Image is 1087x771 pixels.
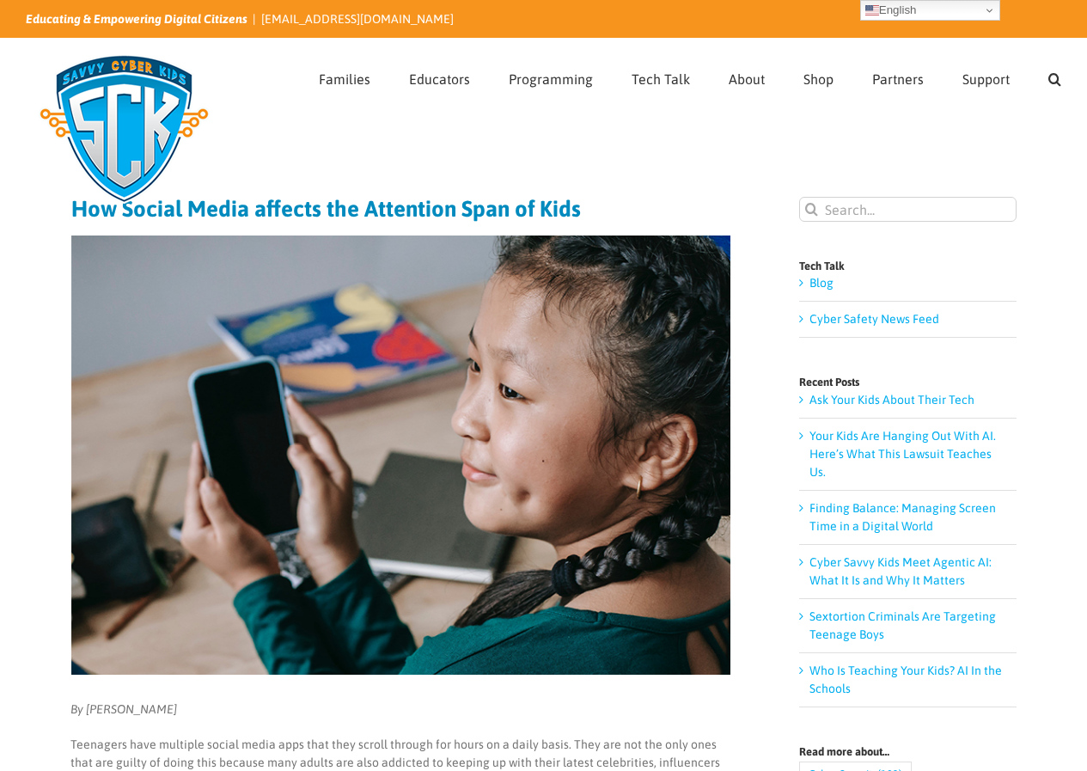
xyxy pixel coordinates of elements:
[809,312,939,326] a: Cyber Safety News Feed
[729,72,765,86] span: About
[809,501,996,533] a: Finding Balance: Managing Screen Time in a Digital World
[70,702,177,716] em: By [PERSON_NAME]
[26,12,247,26] i: Educating & Empowering Digital Citizens
[962,39,1010,114] a: Support
[319,39,370,114] a: Families
[409,72,470,86] span: Educators
[809,555,992,587] a: Cyber Savvy Kids Meet Agentic AI: What It Is and Why It Matters
[632,39,690,114] a: Tech Talk
[729,39,765,114] a: About
[261,12,454,26] a: [EMAIL_ADDRESS][DOMAIN_NAME]
[872,72,924,86] span: Partners
[1048,39,1061,114] a: Search
[799,197,824,222] input: Search
[799,260,1017,272] h4: Tech Talk
[803,72,834,86] span: Shop
[509,72,593,86] span: Programming
[71,197,730,221] h1: How Social Media affects the Attention Span of Kids
[509,39,593,114] a: Programming
[872,39,924,114] a: Partners
[865,3,879,17] img: en
[809,664,1002,695] a: Who Is Teaching Your Kids? AI In the Schools
[799,376,1017,388] h4: Recent Posts
[632,72,690,86] span: Tech Talk
[803,39,834,114] a: Shop
[962,72,1010,86] span: Support
[809,429,996,479] a: Your Kids Are Hanging Out With AI. Here’s What This Lawsuit Teaches Us.
[799,197,1017,222] input: Search...
[799,746,1017,757] h4: Read more about…
[809,393,974,407] a: Ask Your Kids About Their Tech
[319,39,1061,114] nav: Main Menu
[809,609,996,641] a: Sextortion Criminals Are Targeting Teenage Boys
[26,43,223,215] img: Savvy Cyber Kids Logo
[409,39,470,114] a: Educators
[319,72,370,86] span: Families
[809,276,834,290] a: Blog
